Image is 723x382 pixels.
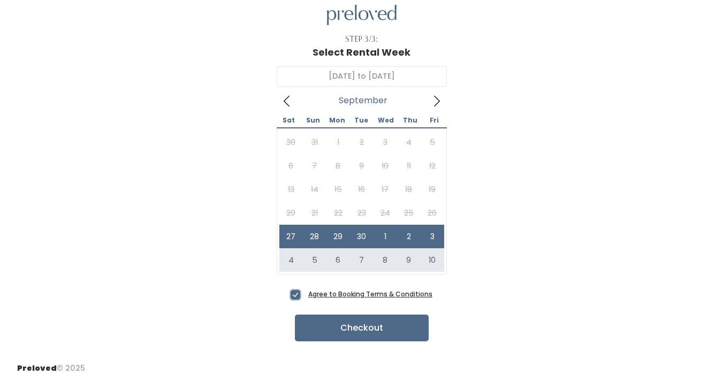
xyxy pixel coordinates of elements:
img: preloved logo [327,5,397,26]
span: September 27, 2025 [279,225,303,248]
span: October 1, 2025 [374,225,397,248]
span: October 10, 2025 [421,248,444,272]
span: October 6, 2025 [326,248,350,272]
span: Preloved [17,363,57,373]
span: September 29, 2025 [326,225,350,248]
span: Tue [349,117,374,124]
span: Thu [398,117,422,124]
span: September 28, 2025 [303,225,326,248]
span: October 7, 2025 [350,248,374,272]
span: September 30, 2025 [350,225,374,248]
h1: Select Rental Week [313,47,410,58]
span: Sun [301,117,325,124]
button: Checkout [295,315,429,341]
span: Wed [374,117,398,124]
span: Sat [277,117,301,124]
span: October 8, 2025 [374,248,397,272]
div: Step 3/3: [345,34,378,45]
span: Mon [325,117,349,124]
span: October 5, 2025 [303,248,326,272]
span: October 9, 2025 [397,248,421,272]
span: October 4, 2025 [279,248,303,272]
input: Select week [277,66,447,87]
span: October 2, 2025 [397,225,421,248]
a: Agree to Booking Terms & Conditions [308,289,432,299]
div: © 2025 [17,354,85,374]
span: Fri [422,117,446,124]
span: October 3, 2025 [421,225,444,248]
span: September [339,98,387,103]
